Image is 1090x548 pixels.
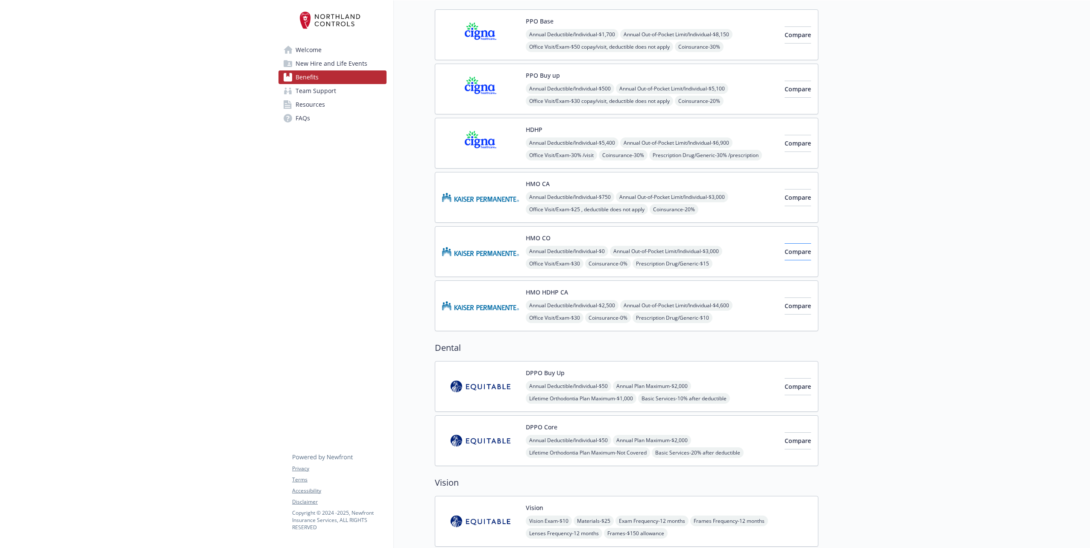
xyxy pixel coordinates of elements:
span: Annual Plan Maximum - $2,000 [613,381,691,391]
button: Compare [785,378,811,395]
a: Disclaimer [292,498,386,506]
span: Annual Plan Maximum - $2,000 [613,435,691,446]
span: Compare [785,302,811,310]
button: PPO Buy up [526,71,560,80]
span: Benefits [296,70,319,84]
a: Team Support [278,84,387,98]
span: Office Visit/Exam - $50 copay/visit, deductible does not apply [526,41,673,52]
a: Benefits [278,70,387,84]
span: Compare [785,85,811,93]
span: Annual Deductible/Individual - $500 [526,83,614,94]
span: Lifetime Orthodontia Plan Maximum - $1,000 [526,393,636,404]
span: Prescription Drug/Generic - $10 [633,312,712,323]
span: Coinsurance - 0% [585,258,631,269]
button: HMO CO [526,233,551,242]
p: Copyright © 2024 - 2025 , Newfront Insurance Services, ALL RIGHTS RESERVED [292,509,386,531]
span: Annual Deductible/Individual - $2,500 [526,300,618,311]
span: Coinsurance - 30% [675,41,724,52]
span: Annual Out-of-Pocket Limit/Individual - $5,100 [616,83,728,94]
button: Compare [785,432,811,449]
span: Resources [296,98,325,111]
span: Annual Out-of-Pocket Limit/Individual - $4,600 [620,300,733,311]
a: Privacy [292,465,386,472]
img: CIGNA carrier logo [442,71,519,107]
span: Annual Out-of-Pocket Limit/Individual - $3,000 [610,246,722,257]
span: Annual Out-of-Pocket Limit/Individual - $3,000 [616,192,728,202]
span: Office Visit/Exam - 30% /visit [526,150,597,160]
span: Annual Deductible/Individual - $0 [526,246,608,257]
button: PPO Base [526,17,554,26]
span: New Hire and Life Events [296,57,367,70]
button: Compare [785,26,811,44]
span: Compare [785,193,811,201]
span: Compare [785,248,811,256]
img: CIGNA carrier logo [442,125,519,161]
span: Annual Deductible/Individual - $50 [526,381,611,391]
span: Exam Frequency - 12 months [615,516,689,526]
span: Coinsurance - 30% [599,150,648,160]
img: Kaiser Permanente Insurance Company carrier logo [442,179,519,216]
span: Prescription Drug/Generic - 30% /prescription [649,150,762,160]
span: Compare [785,437,811,445]
span: Annual Out-of-Pocket Limit/Individual - $6,900 [620,137,733,148]
span: Annual Deductible/Individual - $50 [526,435,611,446]
img: Equitable Financial Life Insurance Company carrier logo [442,368,519,405]
span: Coinsurance - 20% [675,96,724,106]
button: Compare [785,81,811,98]
span: Prescription Drug/Generic - $15 [633,258,712,269]
span: Office Visit/Exam - $30 [526,312,583,323]
button: Compare [785,189,811,206]
span: Vision Exam - $10 [526,516,572,526]
span: Coinsurance - 0% [585,312,631,323]
button: Compare [785,297,811,315]
button: DPPO Core [526,423,557,431]
img: Equitable Financial Life Insurance Company carrier logo [442,423,519,459]
span: Annual Deductible/Individual - $750 [526,192,614,202]
span: Office Visit/Exam - $30 copay/visit, deductible does not apply [526,96,673,106]
a: Terms [292,476,386,484]
img: Kaiser Permanente Insurance Company carrier logo [442,288,519,324]
h2: Dental [435,341,818,354]
h2: Vision [435,476,818,489]
button: Vision [526,503,543,512]
a: Resources [278,98,387,111]
span: Compare [785,31,811,39]
span: Office Visit/Exam - $30 [526,258,583,269]
span: Coinsurance - 20% [650,204,698,215]
a: FAQs [278,111,387,125]
button: HDHP [526,125,542,134]
span: Materials - $25 [574,516,614,526]
button: HMO HDHP CA [526,288,568,297]
img: CIGNA carrier logo [442,17,519,53]
span: Frames Frequency - 12 months [690,516,768,526]
span: Welcome [296,43,322,57]
span: Lenses Frequency - 12 months [526,528,602,539]
a: New Hire and Life Events [278,57,387,70]
span: Frames - $150 allowance [604,528,668,539]
span: Annual Out-of-Pocket Limit/Individual - $8,150 [620,29,733,40]
span: Lifetime Orthodontia Plan Maximum - Not Covered [526,447,650,458]
span: Office Visit/Exam - $25 , deductible does not apply [526,204,648,215]
img: Kaiser Permanente of Colorado carrier logo [442,233,519,270]
button: Compare [785,243,811,260]
a: Welcome [278,43,387,57]
img: Equitable Financial Life Insurance Company carrier logo [442,503,519,539]
button: Compare [785,135,811,152]
span: Annual Deductible/Individual - $5,400 [526,137,618,148]
span: Basic Services - 20% after deductible [652,447,744,458]
button: DPPO Buy Up [526,368,565,377]
span: Compare [785,139,811,147]
span: Basic Services - 10% after deductible [638,393,730,404]
a: Accessibility [292,487,386,495]
span: Compare [785,382,811,391]
span: Team Support [296,84,336,98]
span: Annual Deductible/Individual - $1,700 [526,29,618,40]
button: HMO CA [526,179,550,188]
span: FAQs [296,111,310,125]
